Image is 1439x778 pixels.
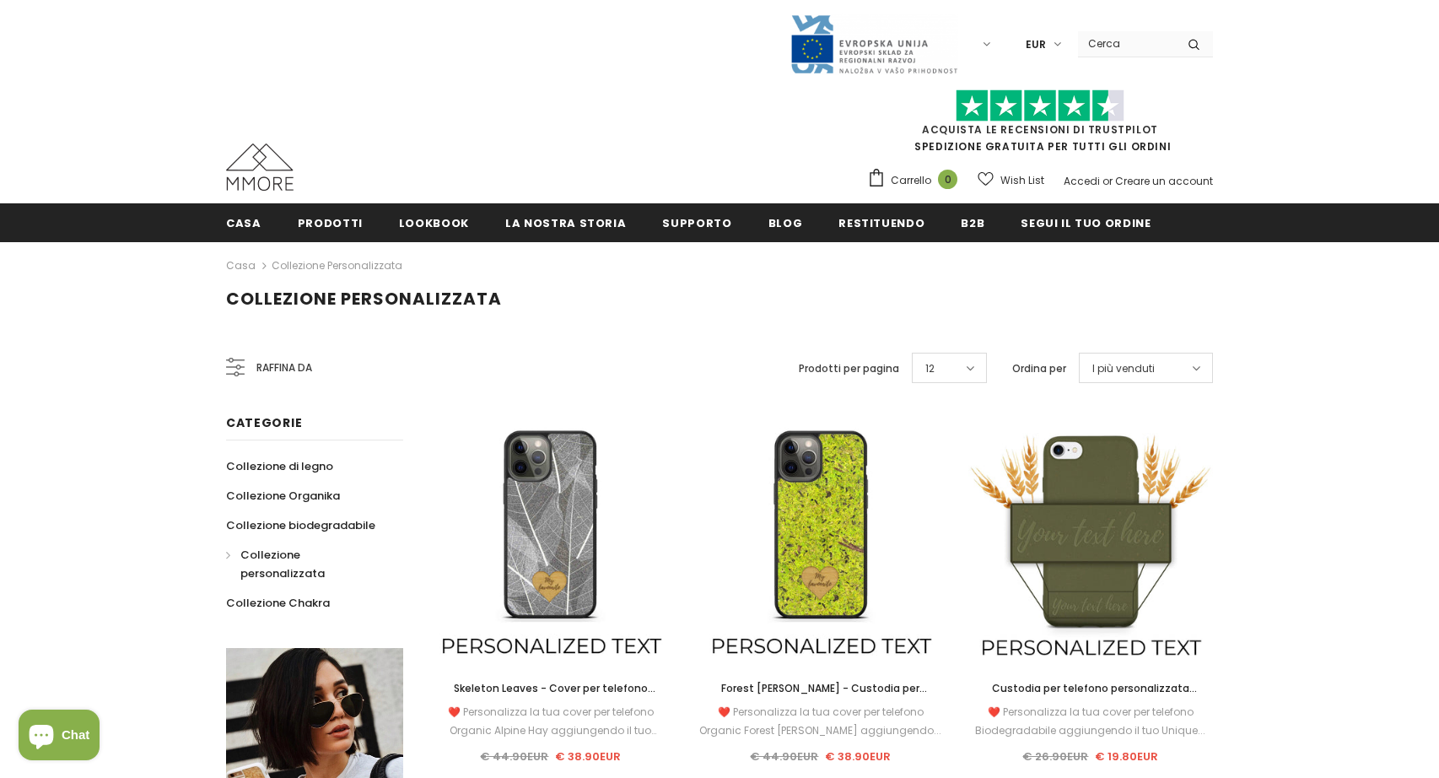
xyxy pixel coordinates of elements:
span: or [1102,174,1113,188]
span: Forest [PERSON_NAME] - Custodia per telefono personalizzata - Regalo personalizzato [721,681,927,732]
span: Collezione personalizzata [226,287,502,311]
span: Skeleton Leaves - Cover per telefono personalizzata - Regalo personalizzato [448,681,655,714]
a: Collezione Chakra [226,588,330,618]
label: Ordina per [1012,360,1066,377]
span: € 44.90EUR [480,748,548,764]
a: Collezione Organika [226,481,340,511]
span: Casa [226,215,261,231]
span: Collezione di legno [226,458,333,474]
span: Restituendo [838,215,924,231]
a: Collezione personalizzata [272,258,402,273]
span: Lookbook [399,215,469,231]
span: La nostra storia [505,215,626,231]
a: Custodia per telefono personalizzata biodegradabile - Verde oliva [968,679,1213,698]
div: ❤️ Personalizza la tua cover per telefono Organic Forest [PERSON_NAME] aggiungendo... [698,703,943,740]
a: Carrello 0 [867,168,966,193]
span: € 44.90EUR [750,748,818,764]
a: Accedi [1064,174,1100,188]
a: Collezione biodegradabile [226,511,375,540]
a: Blog [768,203,803,241]
div: ❤️ Personalizza la tua cover per telefono Biodegradabile aggiungendo il tuo Unique... [968,703,1213,740]
span: EUR [1026,36,1046,53]
span: € 38.90EUR [825,748,891,764]
label: Prodotti per pagina [799,360,899,377]
a: Javni Razpis [790,36,958,51]
span: Custodia per telefono personalizzata biodegradabile - Verde oliva [992,681,1197,714]
span: € 38.90EUR [555,748,621,764]
a: Wish List [978,165,1044,195]
span: supporto [662,215,731,231]
span: Collezione biodegradabile [226,517,375,533]
a: Forest [PERSON_NAME] - Custodia per telefono personalizzata - Regalo personalizzato [698,679,943,698]
img: Casi MMORE [226,143,294,191]
inbox-online-store-chat: Shopify online store chat [13,710,105,764]
span: Wish List [1000,172,1044,189]
a: Lookbook [399,203,469,241]
span: B2B [961,215,984,231]
a: Collezione di legno [226,451,333,481]
span: Collezione Chakra [226,595,330,611]
span: Blog [768,215,803,231]
span: Collezione Organika [226,488,340,504]
a: Creare un account [1115,174,1213,188]
span: 12 [925,360,935,377]
input: Search Site [1078,31,1175,56]
span: SPEDIZIONE GRATUITA PER TUTTI GLI ORDINI [867,97,1213,154]
span: Segui il tuo ordine [1021,215,1151,231]
a: La nostra storia [505,203,626,241]
img: Fidati di Pilot Stars [956,89,1124,122]
span: € 19.80EUR [1095,748,1158,764]
a: Prodotti [298,203,363,241]
span: € 26.90EUR [1022,748,1088,764]
span: I più venduti [1092,360,1155,377]
span: Prodotti [298,215,363,231]
a: Segui il tuo ordine [1021,203,1151,241]
a: Casa [226,256,256,276]
a: Skeleton Leaves - Cover per telefono personalizzata - Regalo personalizzato [428,679,673,698]
img: Javni Razpis [790,14,958,75]
a: Casa [226,203,261,241]
span: Raffina da [256,359,312,377]
a: Restituendo [838,203,924,241]
a: Collezione personalizzata [226,540,385,588]
span: Carrello [891,172,931,189]
span: Categorie [226,414,302,431]
div: ❤️ Personalizza la tua cover per telefono Organic Alpine Hay aggiungendo il tuo Unique... [428,703,673,740]
a: B2B [961,203,984,241]
span: 0 [938,170,957,189]
span: Collezione personalizzata [240,547,325,581]
a: Acquista le recensioni di TrustPilot [922,122,1158,137]
a: supporto [662,203,731,241]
